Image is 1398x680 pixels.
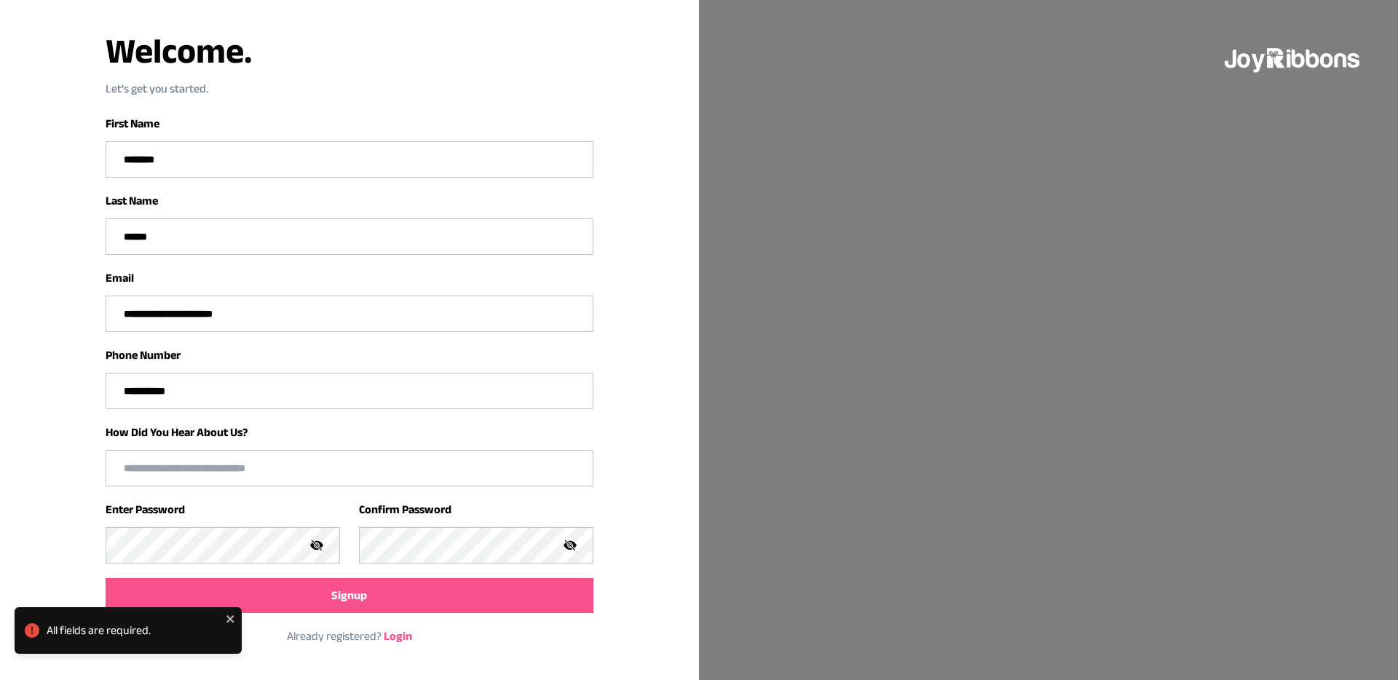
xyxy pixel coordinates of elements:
[106,578,593,613] button: Signup
[106,426,248,438] label: How Did You Hear About Us?
[384,630,412,642] a: Login
[106,349,181,361] label: Phone Number
[106,80,593,98] p: Let‘s get you started.
[359,503,451,515] label: Confirm Password
[106,628,593,645] p: Already registered?
[106,503,185,515] label: Enter Password
[106,272,134,284] label: Email
[47,622,221,639] div: All fields are required.
[1223,35,1363,82] img: joyribbons
[331,587,367,604] span: Signup
[106,117,159,130] label: First Name
[106,33,593,68] h3: Welcome.
[226,613,236,625] button: close
[106,194,158,207] label: Last Name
